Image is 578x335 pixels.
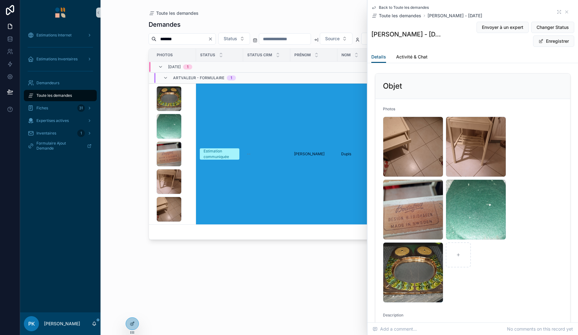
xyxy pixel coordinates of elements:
[531,22,574,33] button: Changer Status
[28,320,35,327] span: PK
[341,151,381,157] a: Dupis
[294,151,324,157] span: [PERSON_NAME]
[533,36,574,47] button: Enregistrer
[371,30,441,39] h1: [PERSON_NAME] - [DATE]
[224,36,237,42] span: Status
[36,131,56,136] span: Inventaires
[200,148,239,160] a: Estimation communiquée
[24,90,97,101] a: Toute les demandes
[44,321,80,327] p: [PERSON_NAME]
[168,64,181,69] span: [DATE]
[36,118,69,123] span: Expertises actives
[383,313,403,317] span: Description
[24,77,97,89] a: Demandeurs
[218,33,250,45] button: Select Button
[383,107,395,111] span: Photos
[428,13,482,19] a: [PERSON_NAME] - [DATE]
[231,75,232,80] div: 1
[247,151,286,157] a: --
[320,33,352,45] button: Select Button
[396,51,428,64] a: Activité & Chat
[361,33,393,45] button: Select Button
[371,13,421,19] a: Toute les demandes
[367,36,380,42] span: Expert
[341,151,351,157] span: Dupis
[36,93,72,98] span: Toute les demandes
[157,52,173,58] span: Photos
[371,51,386,63] a: Details
[156,10,199,16] span: Toute les demandes
[379,13,421,19] span: Toute les demandes
[24,115,97,126] a: Expertises actives
[477,22,529,33] button: Envoyer à un expert
[24,140,97,151] a: Formulaire Ajout Demande
[173,75,224,80] span: Artvaleur - Formulaire
[36,57,78,62] span: Estimations Inventaires
[294,151,334,157] a: [PERSON_NAME]
[383,81,402,91] h2: Objet
[149,10,199,16] a: Toute les demandes
[204,148,236,160] div: Estimation communiquée
[24,30,97,41] a: Estimations Internet
[379,5,429,10] span: Back to Toute les demandes
[482,24,523,30] span: Envoyer à un expert
[247,151,251,157] span: --
[36,80,59,85] span: Demandeurs
[396,54,428,60] span: Activité & Chat
[20,25,101,160] div: scrollable content
[371,54,386,60] span: Details
[373,326,417,332] span: Add a comment...
[77,104,85,112] div: 31
[36,33,72,38] span: Estimations Internet
[24,53,97,65] a: Estimations Inventaires
[325,36,340,42] span: Source
[200,52,215,58] span: Status
[294,52,311,58] span: Prénom
[341,52,351,58] span: Nom
[507,326,573,332] span: No comments on this record yet
[36,106,48,111] span: Fiches
[537,24,569,30] span: Changer Status
[77,129,85,137] div: 1
[55,8,65,18] img: App logo
[187,64,188,69] div: 1
[36,141,82,151] span: Formulaire Ajout Demande
[149,20,181,29] h1: Demandes
[208,36,215,41] button: Clear
[24,102,97,114] a: Fiches31
[247,52,272,58] span: Status CRM
[371,5,429,10] a: Back to Toute les demandes
[24,128,97,139] a: Inventaires1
